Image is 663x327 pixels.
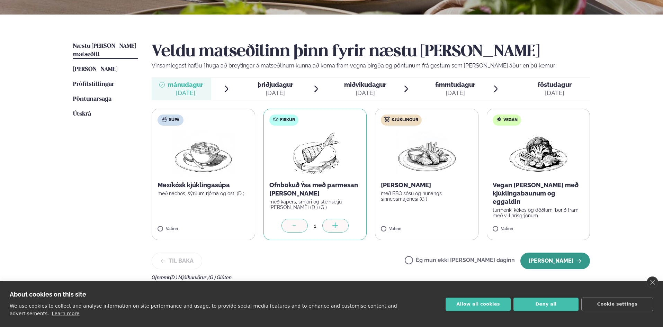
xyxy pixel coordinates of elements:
div: Ofnæmi: [152,275,590,280]
p: Vinsamlegast hafðu í huga að breytingar á matseðlinum kunna að koma fram vegna birgða og pöntunum... [152,62,590,70]
span: Útskrá [73,111,91,117]
span: Næstu [PERSON_NAME] matseðill [73,43,136,57]
p: Vegan [PERSON_NAME] með kjúklingabaunum og eggaldin [493,181,584,206]
span: miðvikudagur [344,81,386,88]
button: Til baka [152,253,202,269]
button: Allow all cookies [446,298,511,311]
a: Næstu [PERSON_NAME] matseðill [73,42,138,59]
span: [PERSON_NAME] [73,66,117,72]
img: Vegan.svg [496,117,502,122]
img: Chicken-wings-legs.png [396,131,457,175]
span: mánudagur [168,81,203,88]
button: Cookie settings [581,298,653,311]
span: Kjúklingur [392,117,418,123]
span: (G ) Glúten [208,275,232,280]
p: með kapers, smjöri og steinselju [PERSON_NAME] (D ) (G ) [269,199,361,210]
div: [DATE] [344,89,386,97]
button: [PERSON_NAME] [520,253,590,269]
a: Pöntunarsaga [73,95,111,103]
p: með nachos, sýrðum rjóma og osti (D ) [158,191,249,196]
a: close [647,276,658,288]
h2: Veldu matseðilinn þinn fyrir næstu [PERSON_NAME] [152,42,590,62]
p: Mexíkósk kjúklingasúpa [158,181,249,189]
div: [DATE] [538,89,572,97]
p: We use cookies to collect and analyse information on site performance and usage, to provide socia... [10,303,397,316]
strong: About cookies on this site [10,291,86,298]
div: [DATE] [435,89,475,97]
a: Learn more [52,311,80,316]
div: [DATE] [258,89,293,97]
img: Vegan.png [508,131,569,175]
span: Prófílstillingar [73,81,114,87]
a: Prófílstillingar [73,80,114,89]
a: Útskrá [73,110,91,118]
a: [PERSON_NAME] [73,65,117,74]
p: túrmerik, kókos og döðlum, borið fram með villihrísgrjónum [493,207,584,218]
span: Vegan [503,117,518,123]
span: þriðjudagur [258,81,293,88]
button: Deny all [513,298,579,311]
img: fish.svg [273,117,278,122]
span: Pöntunarsaga [73,96,111,102]
div: 1 [308,222,322,230]
img: soup.svg [162,117,167,122]
span: Súpa [169,117,179,123]
span: fimmtudagur [435,81,475,88]
p: Ofnbökuð Ýsa með parmesan [PERSON_NAME] [269,181,361,198]
img: Soup.png [173,131,234,175]
div: [DATE] [168,89,203,97]
span: (D ) Mjólkurvörur , [170,275,208,280]
span: föstudagur [538,81,572,88]
img: chicken.svg [384,117,390,122]
img: Fish.png [284,131,346,175]
p: [PERSON_NAME] [381,181,473,189]
p: með BBQ sósu og hunangs sinnepsmajónesi (G ) [381,191,473,202]
span: Fiskur [280,117,295,123]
